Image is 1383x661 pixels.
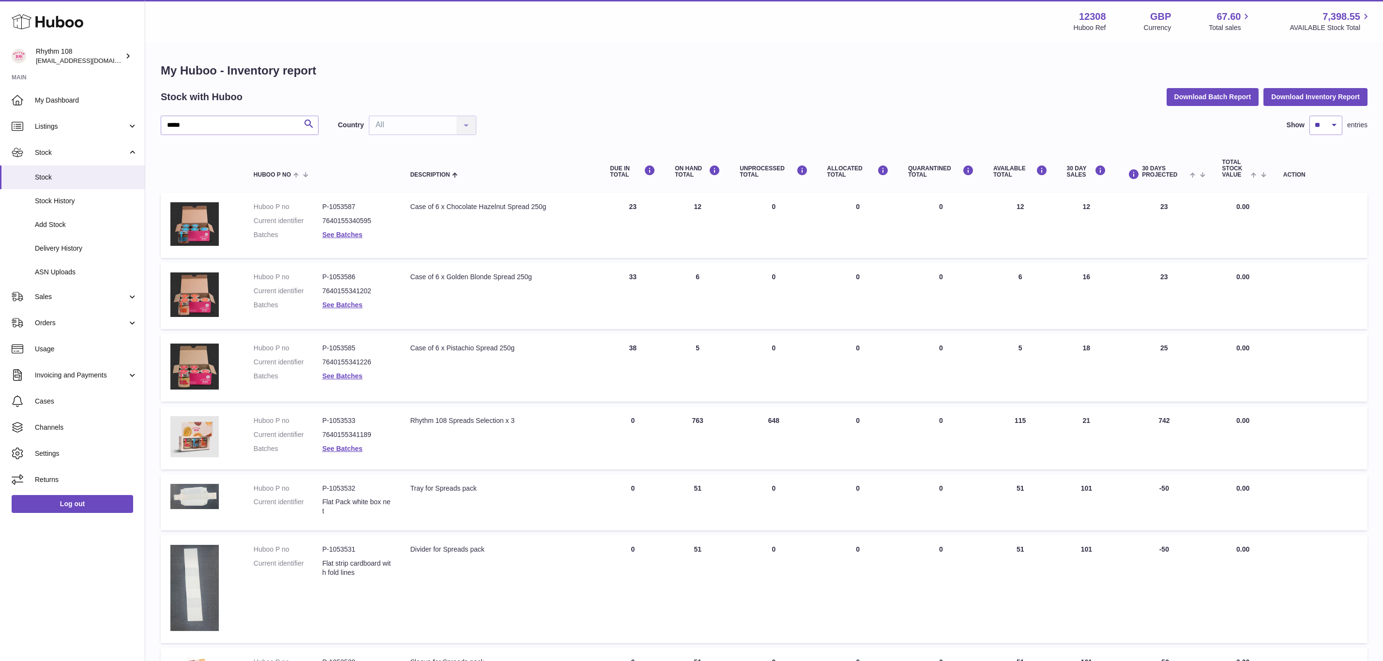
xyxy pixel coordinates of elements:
[254,358,322,367] dt: Current identifier
[161,90,243,104] h2: Stock with Huboo
[170,202,219,246] img: product image
[993,165,1048,178] div: AVAILABLE Total
[35,96,137,105] span: My Dashboard
[1283,172,1358,178] div: Action
[939,344,943,352] span: 0
[939,545,943,553] span: 0
[1116,334,1212,402] td: 25
[35,423,137,432] span: Channels
[730,263,817,329] td: 0
[1290,23,1371,32] span: AVAILABLE Stock Total
[254,484,322,493] dt: Huboo P no
[35,449,137,458] span: Settings
[984,263,1057,329] td: 6
[12,495,133,512] a: Log out
[12,49,26,63] img: orders@rhythm108.com
[1142,165,1187,178] span: 30 DAYS PROJECTED
[322,416,391,425] dd: P-1053533
[322,216,391,225] dd: 7640155340595
[600,334,665,402] td: 38
[1116,474,1212,531] td: -50
[665,193,730,258] td: 12
[322,484,391,493] dd: P-1053532
[1057,263,1116,329] td: 16
[818,535,898,643] td: 0
[1209,23,1252,32] span: Total sales
[254,430,322,439] dt: Current identifier
[1057,535,1116,643] td: 101
[1236,203,1249,210] span: 0.00
[254,344,322,353] dt: Huboo P no
[730,406,817,469] td: 648
[322,344,391,353] dd: P-1053585
[322,358,391,367] dd: 7640155341226
[740,165,807,178] div: UNPROCESSED Total
[35,292,127,301] span: Sales
[322,231,363,239] a: See Batches
[254,545,322,554] dt: Huboo P no
[322,559,391,577] dd: Flat strip cardboard with fold lines
[600,193,665,258] td: 23
[1167,88,1259,105] button: Download Batch Report
[665,263,730,329] td: 6
[939,203,943,210] span: 0
[984,334,1057,402] td: 5
[1116,193,1212,258] td: 23
[254,216,322,225] dt: Current identifier
[35,244,137,253] span: Delivery History
[170,344,219,390] img: product image
[1236,545,1249,553] span: 0.00
[730,334,817,402] td: 0
[730,535,817,643] td: 0
[35,371,127,380] span: Invoicing and Payments
[818,474,898,531] td: 0
[1150,10,1171,23] strong: GBP
[322,286,391,296] dd: 7640155341202
[410,344,591,353] div: Case of 6 x Pistachio Spread 250g
[1057,474,1116,531] td: 101
[170,484,219,510] img: product image
[410,172,450,178] span: Description
[1067,165,1107,178] div: 30 DAY SALES
[1057,193,1116,258] td: 12
[254,372,322,381] dt: Batches
[1057,334,1116,402] td: 18
[1116,406,1212,469] td: 742
[665,406,730,469] td: 763
[939,484,943,492] span: 0
[1290,10,1371,32] a: 7,398.55 AVAILABLE Stock Total
[1287,120,1305,130] label: Show
[322,272,391,282] dd: P-1053586
[322,430,391,439] dd: 7640155341189
[1209,10,1252,32] a: 67.60 Total sales
[1116,535,1212,643] td: -50
[939,273,943,281] span: 0
[665,334,730,402] td: 5
[818,406,898,469] td: 0
[410,545,591,554] div: Divider for Spreads pack
[35,268,137,277] span: ASN Uploads
[1322,10,1360,23] span: 7,398.55
[984,474,1057,531] td: 51
[35,475,137,484] span: Returns
[984,193,1057,258] td: 12
[254,286,322,296] dt: Current identifier
[254,230,322,240] dt: Batches
[818,263,898,329] td: 0
[1236,273,1249,281] span: 0.00
[1057,406,1116,469] td: 21
[254,172,291,178] span: Huboo P no
[600,406,665,469] td: 0
[675,165,720,178] div: ON HAND Total
[254,202,322,211] dt: Huboo P no
[254,497,322,516] dt: Current identifier
[827,165,889,178] div: ALLOCATED Total
[1074,23,1106,32] div: Huboo Ref
[36,57,142,64] span: [EMAIL_ADDRESS][DOMAIN_NAME]
[1216,10,1241,23] span: 67.60
[35,122,127,131] span: Listings
[410,416,591,425] div: Rhythm 108 Spreads Selection x 3
[984,535,1057,643] td: 51
[600,474,665,531] td: 0
[600,263,665,329] td: 33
